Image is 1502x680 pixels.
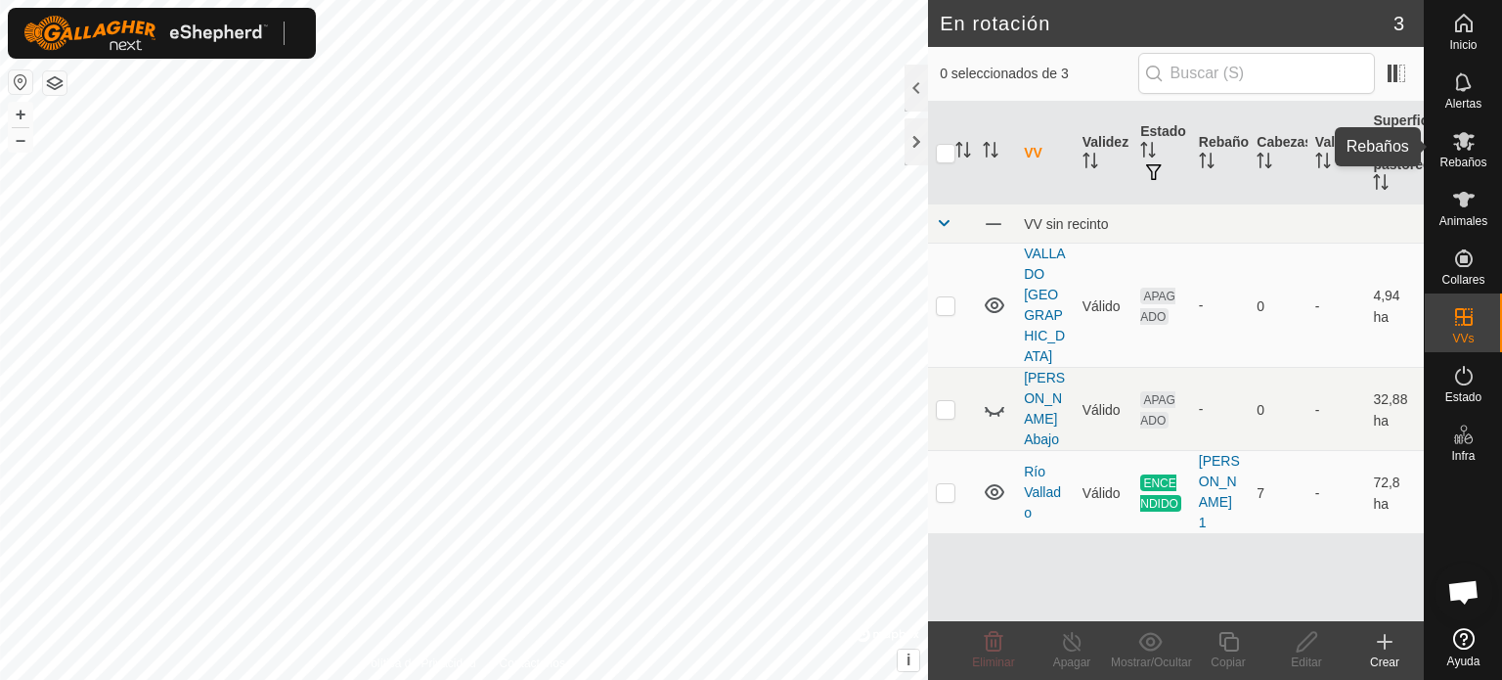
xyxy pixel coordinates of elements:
font: 0 [1257,401,1264,417]
p-sorticon: Activar para ordenar [1373,177,1389,193]
p-sorticon: Activar para ordenar [983,145,998,160]
font: Crear [1370,656,1399,669]
p-sorticon: Activar para ordenar [1199,156,1215,171]
font: Política de Privacidad [363,657,475,670]
a: [PERSON_NAME] Abajo [1024,370,1065,447]
font: VVs [1452,332,1474,345]
button: i [898,650,919,671]
button: Restablecer Mapa [9,70,32,94]
font: Copiar [1211,656,1245,669]
button: Capas del Mapa [43,71,66,95]
button: + [9,103,32,126]
font: i [906,652,910,668]
font: - [1199,401,1204,417]
input: Buscar (S) [1138,53,1375,94]
font: APAGADO [1140,289,1175,323]
font: 0 [1257,297,1264,313]
font: Válido [1082,401,1121,417]
font: Vallado [1315,134,1363,150]
font: 3 [1393,13,1404,34]
font: 7 [1257,484,1264,500]
font: - [1315,484,1320,500]
font: VV sin recinto [1024,216,1108,232]
img: Logotipo de Gallagher [23,16,268,51]
font: Editar [1291,656,1321,669]
font: Ayuda [1447,655,1480,668]
a: VALLADO [GEOGRAPHIC_DATA] [1024,246,1066,364]
button: – [9,128,32,152]
p-sorticon: Activar para ordenar [955,145,971,160]
font: 0 seleccionados de 3 [940,66,1069,81]
font: Superficie de pastoreo [1373,113,1439,171]
font: Eliminar [972,656,1014,669]
font: [PERSON_NAME] 1 [1199,453,1240,530]
font: Contáctenos [500,657,565,670]
p-sorticon: Activar para ordenar [1315,156,1331,171]
font: Inicio [1449,38,1477,52]
font: Válido [1082,297,1121,313]
font: Validez [1082,134,1128,150]
font: Rebaño [1199,134,1249,150]
font: Estado [1140,123,1186,139]
a: Contáctenos [500,655,565,672]
a: Ayuda [1425,620,1502,675]
font: - [1315,401,1320,417]
font: Animales [1439,214,1487,228]
font: Apagar [1053,656,1091,669]
font: VV [1024,145,1042,160]
font: Estado [1445,390,1481,404]
a: Río Vallado [1024,464,1061,521]
font: 4,94 ha [1373,287,1399,324]
font: En rotación [940,13,1050,34]
font: APAGADO [1140,392,1175,427]
font: – [16,129,25,150]
font: 72,8 ha [1373,474,1399,511]
font: Válido [1082,484,1121,500]
font: Mostrar/Ocultar [1111,656,1192,669]
a: Política de Privacidad [363,655,475,672]
font: ENCENDIDO [1140,476,1178,510]
font: + [16,104,26,124]
p-sorticon: Activar para ordenar [1257,156,1272,171]
p-sorticon: Activar para ordenar [1082,156,1098,171]
font: - [1315,297,1320,313]
div: Chat abierto [1435,563,1493,621]
font: Infra [1451,449,1475,463]
font: Rebaños [1439,156,1486,169]
font: Collares [1441,273,1484,287]
font: Alertas [1445,97,1481,111]
font: 32,88 ha [1373,390,1407,428]
font: - [1199,297,1204,313]
font: Cabezas [1257,134,1312,150]
p-sorticon: Activar para ordenar [1140,145,1156,160]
